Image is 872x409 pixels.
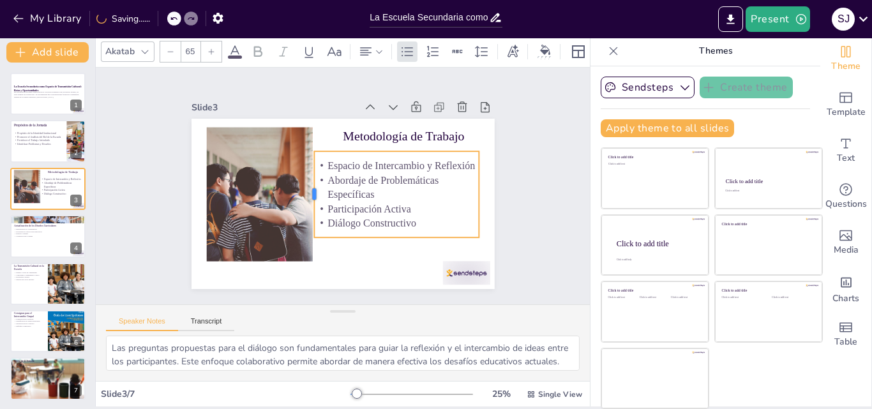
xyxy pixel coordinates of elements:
button: S J [832,6,855,32]
textarea: Lo ipsumd sitamet co ad elitsed doei temporin utla etdolore ma aliquaenima mi venia q nostrudexer... [106,336,580,371]
button: Speaker Notes [106,317,178,331]
p: Preguntas para el Diálogo [14,318,44,320]
div: Click to add text [772,296,812,299]
div: Click to add body [617,258,697,261]
button: Create theme [700,77,793,98]
div: Saving...... [96,13,150,25]
p: Diversidad Cultural [14,276,44,278]
p: Propósito de la Identidad Institucional [14,131,63,135]
div: Click to add title [726,178,811,184]
p: Consignas para el Intercambio Grupal [14,311,44,318]
button: My Library [10,8,87,29]
p: Espacio de Intercambio y Reflexión [41,177,82,181]
div: Akatab [103,43,137,60]
p: Reflexión sobre la Importancia de la Educación [14,364,82,367]
p: Compromiso Futuro [14,367,82,369]
div: Slide 3 [192,101,357,114]
div: Add text boxes [820,128,871,174]
div: Add images, graphics, shapes or video [820,219,871,265]
button: Sendsteps [601,77,695,98]
p: Diálogo Constructivo [41,192,82,196]
strong: La Escuela Secundaria como Espacio de Transmisión Cultural: Retos y Oportunidades [14,86,82,92]
p: Abordaje de Problemáticas Específicas [314,173,479,202]
p: La Transmisión Cultural en la Escuela [14,264,44,271]
div: Get real-time input from your audience [820,174,871,219]
p: Propósitos de la Jornada [14,123,63,127]
p: Identificar Problemas y Desafíos [14,142,63,145]
div: Click to add title [722,221,813,226]
div: Click to add title [608,155,700,160]
div: https://cdn.sendsteps.com/images/logo/sendsteps_logo_white.pnghttps://cdn.sendsteps.com/images/lo... [10,168,86,210]
p: Diálogo Continuo [14,233,82,235]
p: Creatividad y Pensamiento Crítico [14,274,44,276]
div: 6 [70,337,82,348]
button: Apply theme to all slides [601,119,734,137]
div: 3 [70,195,82,206]
div: Add a table [820,311,871,357]
div: https://cdn.sendsteps.com/images/logo/sendsteps_logo_white.pnghttps://cdn.sendsteps.com/images/lo... [10,73,86,115]
div: Click to add title [617,239,698,248]
div: Click to add text [722,296,762,299]
div: 7 [10,357,86,399]
div: 25 % [486,388,516,400]
p: Espacio de Intercambio y Reflexión [314,158,479,172]
p: Diálogo Constructivo [314,216,479,230]
button: Add slide [6,42,89,63]
p: Participación Activa [41,188,82,192]
div: https://cdn.sendsteps.com/images/logo/sendsteps_logo_white.pnghttps://cdn.sendsteps.com/images/lo... [10,310,86,352]
div: Click to add title [608,288,700,293]
p: Colaboración Continua [14,369,82,371]
div: 5 [70,290,82,301]
div: Click to add text [608,296,637,299]
input: Insert title [370,8,489,27]
div: Click to add text [640,296,668,299]
span: Questions [825,197,867,211]
div: Layout [568,41,589,62]
p: Themes [624,36,808,66]
span: Template [827,105,866,119]
div: S J [832,8,855,31]
div: Add ready made slides [820,82,871,128]
p: Agradecimiento por la Participación [14,362,82,364]
div: Add charts and graphs [820,265,871,311]
span: Text [837,151,855,165]
p: Conexión con la Cultura [14,235,82,238]
p: Abordaje de Problemáticas Específicas [41,181,82,188]
div: https://cdn.sendsteps.com/images/logo/sendsteps_logo_white.pnghttps://cdn.sendsteps.com/images/lo... [10,120,86,162]
div: 7 [70,385,82,396]
p: Fortalecer el Trabajo Articulado [14,138,63,142]
div: Click to add text [608,163,700,166]
div: Click to add text [671,296,700,299]
button: Present [746,6,809,32]
p: Metodología de Trabajo [48,170,82,174]
p: Enfoque Colaborativo [14,325,44,327]
div: 4 [70,242,82,254]
p: Relevancia de la Actualización [14,228,82,231]
button: Transcript [178,317,235,331]
div: https://cdn.sendsteps.com/images/logo/sendsteps_logo_white.pnghttps://cdn.sendsteps.com/images/lo... [10,215,86,257]
p: Espacio Activo de Aprendizaje [14,271,44,274]
p: Esta presentación abordará la importancia de la escuela secundaria como un espacio cultural, los ... [14,91,82,98]
div: Click to add title [722,288,813,293]
p: Interacción con el Entorno [14,278,44,281]
div: Text effects [503,41,522,62]
p: Cierre de la Jornada [14,359,82,363]
p: Actualización de los Diseños Curriculares [14,225,82,228]
div: Background color [536,45,555,58]
span: Media [834,243,859,257]
button: Export to PowerPoint [718,6,743,32]
div: https://cdn.sendsteps.com/images/logo/sendsteps_logo_white.pnghttps://cdn.sendsteps.com/images/lo... [10,263,86,305]
span: Table [834,335,857,349]
p: Metodología de Trabajo [343,127,479,145]
span: Theme [831,59,861,73]
p: Integración en el Currículo [14,322,44,325]
div: 2 [70,147,82,159]
span: Charts [832,292,859,306]
div: Slide 3 / 7 [101,388,350,400]
p: Diversidad de Trayectorias Educativas [14,230,82,233]
div: Change the overall theme [820,36,871,82]
p: Promover el Análisis del Rol de la Escuela [14,135,63,138]
div: Click to add text [725,190,810,193]
p: Participación Activa [314,202,479,216]
span: Single View [538,389,582,399]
